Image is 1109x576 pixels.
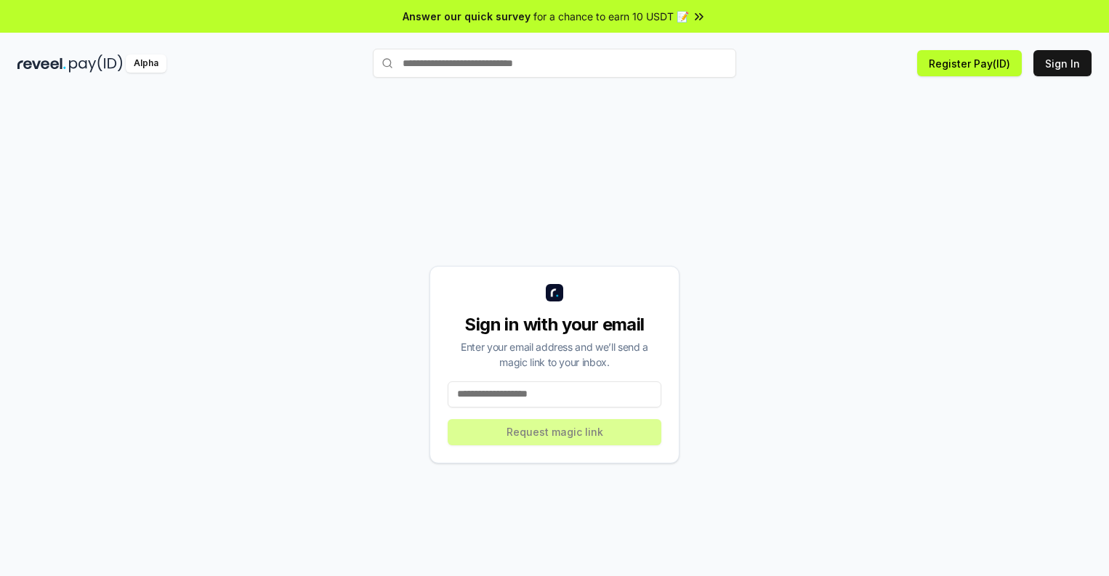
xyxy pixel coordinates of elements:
div: Enter your email address and we’ll send a magic link to your inbox. [448,339,661,370]
span: Answer our quick survey [403,9,531,24]
div: Sign in with your email [448,313,661,336]
button: Sign In [1033,50,1092,76]
img: pay_id [69,54,123,73]
img: reveel_dark [17,54,66,73]
img: logo_small [546,284,563,301]
button: Register Pay(ID) [917,50,1022,76]
span: for a chance to earn 10 USDT 📝 [533,9,689,24]
div: Alpha [126,54,166,73]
